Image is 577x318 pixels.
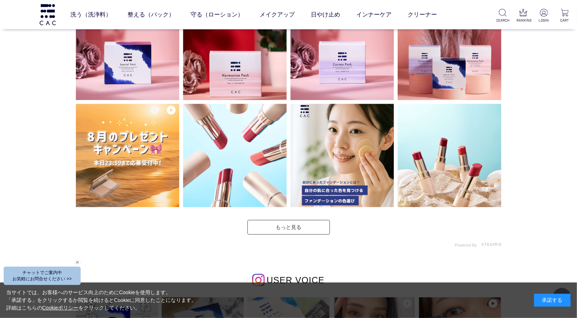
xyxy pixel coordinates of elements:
[290,104,394,207] img: Photo by cac_cosme.official
[183,104,287,207] img: Photo by cac_cosme.official
[128,4,174,25] a: 整える（パック）
[534,294,571,307] div: 承諾する
[408,4,437,25] a: クリーナー
[191,4,243,25] a: 守る（ローション）
[70,4,111,25] a: 洗う（洗浄料）
[455,243,477,247] span: Powered By
[537,18,551,23] p: LOGIN
[260,4,295,25] a: メイクアップ
[558,18,571,23] p: CART
[6,289,197,312] div: 当サイトでは、お客様へのサービス向上のためにCookieを使用します。 「承諾する」をクリックするか閲覧を続けるとCookieに同意したことになります。 詳細はこちらの をクリックしてください。
[558,9,571,23] a: CART
[267,275,324,285] span: USER VOICE
[38,4,57,25] img: logo
[247,220,330,234] a: もっと見る
[537,9,551,23] a: LOGIN
[481,242,501,246] img: visumo
[517,9,530,23] a: RANKING
[517,18,530,23] p: RANKING
[42,305,79,311] a: Cookieポリシー
[398,104,501,207] img: Photo by cac_cosme.official
[496,9,509,23] a: SEARCH
[252,274,265,286] img: インスタグラムのロゴ
[311,4,340,25] a: 日やけ止め
[496,18,509,23] p: SEARCH
[356,4,392,25] a: インナーケア
[76,104,180,207] img: Photo by cac_cosme.official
